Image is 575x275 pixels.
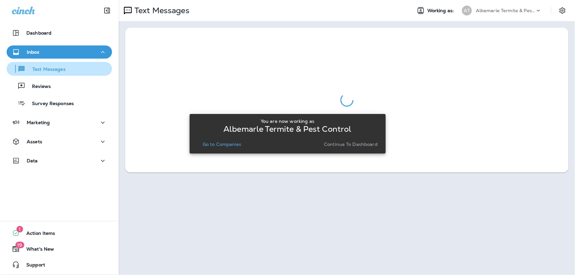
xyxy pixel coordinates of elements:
[27,49,39,55] p: Inbox
[16,226,23,233] span: 1
[324,142,378,147] p: Continue to Dashboard
[7,135,112,148] button: Assets
[7,26,112,40] button: Dashboard
[27,158,38,163] p: Data
[20,231,55,238] span: Action Items
[7,258,112,271] button: Support
[27,120,50,125] p: Marketing
[20,246,54,254] span: What's New
[7,96,112,110] button: Survey Responses
[25,84,51,90] p: Reviews
[7,116,112,129] button: Marketing
[321,140,380,149] button: Continue to Dashboard
[200,140,244,149] button: Go to Companies
[7,227,112,240] button: 1Action Items
[7,79,112,93] button: Reviews
[557,5,568,16] button: Settings
[476,8,535,13] p: Albemarle Termite & Pest Control
[7,242,112,256] button: 19What's New
[25,101,74,107] p: Survey Responses
[462,6,472,15] div: AT
[15,242,24,248] span: 19
[203,142,241,147] p: Go to Companies
[20,262,45,270] span: Support
[132,6,189,15] p: Text Messages
[26,67,66,73] p: Text Messages
[98,4,116,17] button: Collapse Sidebar
[261,119,314,124] p: You are now working as
[7,154,112,167] button: Data
[7,45,112,59] button: Inbox
[223,126,351,132] p: Albemarle Termite & Pest Control
[27,139,42,144] p: Assets
[26,30,51,36] p: Dashboard
[427,8,455,14] span: Working as:
[7,62,112,76] button: Text Messages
